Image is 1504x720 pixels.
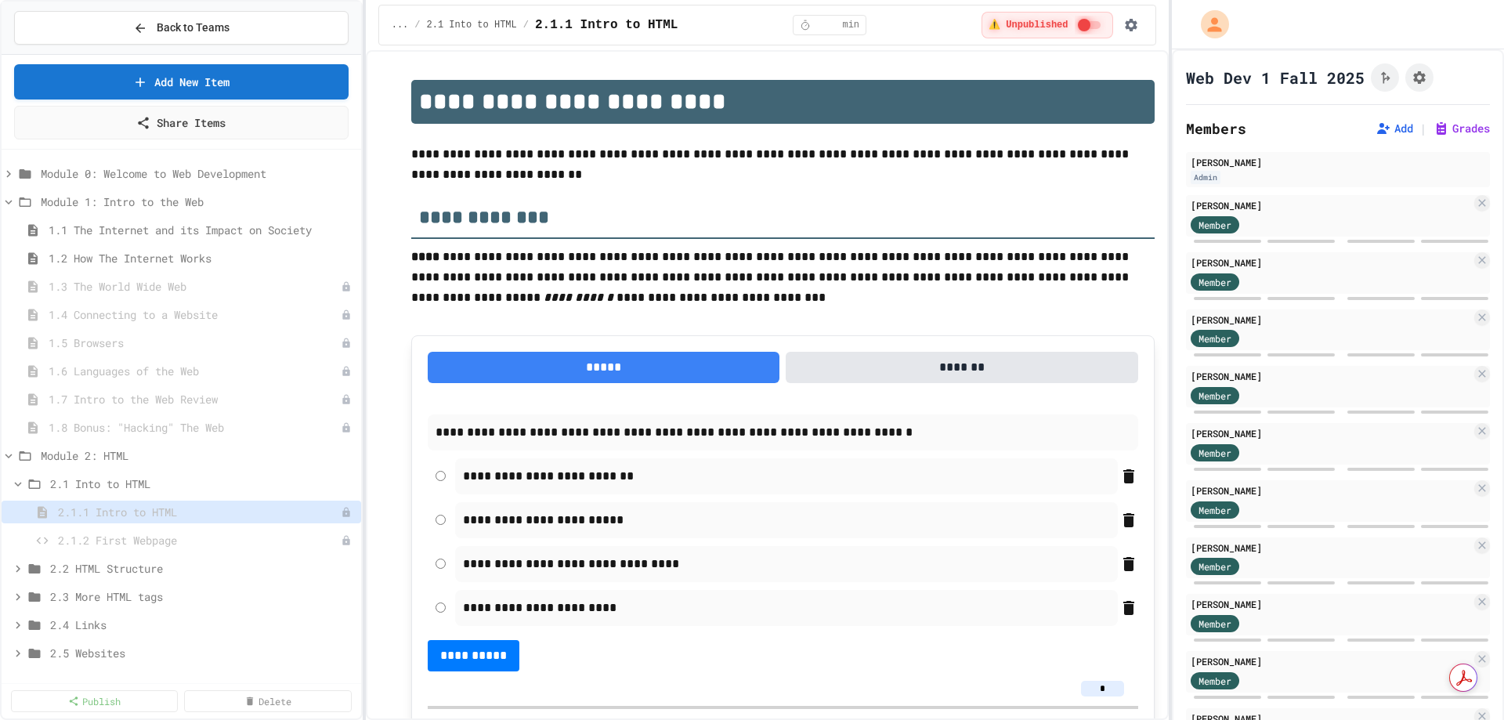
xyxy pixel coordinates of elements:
span: 2.1.2 First Webpage [58,532,341,548]
span: 2.3 More HTML tags [50,588,355,605]
a: Delete [184,690,351,712]
span: 2.1.1 Intro to HTML [535,16,678,34]
div: [PERSON_NAME] [1191,155,1485,169]
div: ⚠️ Students cannot see this content! Click the toggle to publish it and make it visible to your c... [981,12,1114,39]
span: Member [1198,331,1231,346]
div: Unpublished [341,535,352,546]
span: Member [1198,617,1231,631]
span: 1.2 How The Internet Works [49,250,355,266]
span: min [842,19,859,31]
div: [PERSON_NAME] [1191,369,1471,383]
span: 1.6 Languages of the Web [49,363,341,379]
span: / [523,19,529,31]
span: Member [1198,559,1231,573]
div: Unpublished [341,394,352,405]
a: Share Items [14,106,349,139]
span: 1.3 The World Wide Web [49,278,341,295]
div: Admin [1191,171,1220,184]
span: Member [1198,674,1231,688]
button: Back to Teams [14,11,349,45]
a: Publish [11,690,178,712]
span: 2.5 Websites [50,645,355,661]
div: My Account [1184,6,1233,42]
button: Click to see fork details [1371,63,1399,92]
h1: Web Dev 1 Fall 2025 [1186,67,1365,89]
span: 1.4 Connecting to a Website [49,306,341,323]
div: [PERSON_NAME] [1191,313,1471,327]
span: Member [1198,389,1231,403]
span: Member [1198,275,1231,289]
button: Add [1376,121,1413,136]
span: ... [392,19,409,31]
div: [PERSON_NAME] [1191,426,1471,440]
span: 1.1 The Internet and its Impact on Society [49,222,355,238]
span: Back to Teams [157,20,230,36]
span: Member [1198,218,1231,232]
a: Add New Item [14,64,349,99]
h2: Members [1186,118,1246,139]
iframe: chat widget [1374,589,1488,656]
div: Unpublished [341,338,352,349]
div: Unpublished [341,281,352,292]
div: [PERSON_NAME] [1191,541,1471,555]
span: 2.1.1 Intro to HTML [58,504,341,520]
div: [PERSON_NAME] [1191,654,1471,668]
div: Unpublished [341,309,352,320]
span: 1.7 Intro to the Web Review [49,391,341,407]
div: Unpublished [341,507,352,518]
span: ⚠️ Unpublished [988,19,1068,31]
div: [PERSON_NAME] [1191,255,1471,270]
iframe: chat widget [1438,657,1488,704]
span: 2.1 Into to HTML [50,476,355,492]
span: 2.2 HTML Structure [50,560,355,577]
span: | [1419,119,1427,138]
span: 1.5 Browsers [49,335,341,351]
div: [PERSON_NAME] [1191,597,1471,611]
div: [PERSON_NAME] [1191,198,1471,212]
button: Grades [1433,121,1490,136]
div: Unpublished [341,366,352,377]
span: 2.1 Into to HTML [427,19,517,31]
div: [PERSON_NAME] [1191,483,1471,497]
div: Unpublished [341,422,352,433]
span: Module 0: Welcome to Web Development [41,165,355,182]
span: 2.6 Images [50,673,355,689]
span: Member [1198,446,1231,460]
span: Member [1198,503,1231,517]
span: Module 2: HTML [41,447,355,464]
button: Assignment Settings [1405,63,1433,92]
span: 1.8 Bonus: "Hacking" The Web [49,419,341,436]
span: Module 1: Intro to the Web [41,194,355,210]
span: 2.4 Links [50,617,355,633]
span: / [414,19,420,31]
